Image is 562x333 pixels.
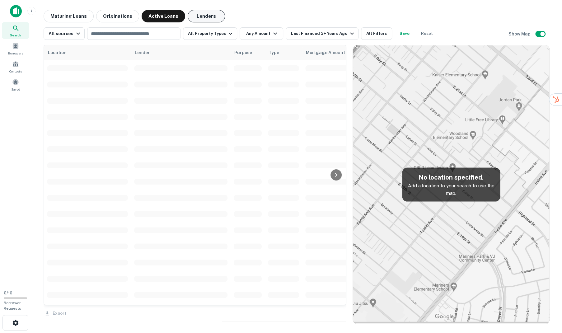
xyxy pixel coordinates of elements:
button: Save your search to get updates of matches that match your search criteria. [395,27,414,40]
button: All Property Types [183,27,237,40]
iframe: Chat Widget [531,283,562,313]
button: Lenders [188,10,225,22]
button: All sources [44,27,85,40]
a: Search [2,22,29,39]
button: Active Loans [142,10,185,22]
img: map-placeholder.webp [353,45,549,324]
div: All sources [49,30,82,37]
span: Type [269,49,287,56]
img: capitalize-icon.png [10,5,22,17]
button: Maturing Loans [44,10,94,22]
span: Lender [135,49,150,56]
span: Search [10,33,21,38]
button: Reset [417,27,437,40]
span: Location [48,49,75,56]
p: Add a location to your search to use the map. [407,182,495,196]
button: All Filters [361,27,392,40]
span: Borrowers [8,51,23,56]
a: Contacts [2,58,29,75]
span: Purpose [234,49,260,56]
button: Any Amount [240,27,283,40]
a: Saved [2,76,29,93]
h5: No location specified. [407,172,495,182]
th: Mortgage Amount [302,45,371,60]
span: Borrower Requests [4,301,21,311]
a: Borrowers [2,40,29,57]
th: Type [265,45,302,60]
h6: Show Map [508,30,532,37]
span: 0 / 10 [4,291,12,295]
th: Purpose [231,45,265,60]
span: Mortgage Amount [306,49,353,56]
div: Last Financed 3+ Years Ago [291,30,355,37]
th: Location [44,45,131,60]
th: Lender [131,45,231,60]
button: Originations [96,10,139,22]
span: Contacts [9,69,22,74]
span: Saved [11,87,20,92]
button: Last Financed 3+ Years Ago [286,27,358,40]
